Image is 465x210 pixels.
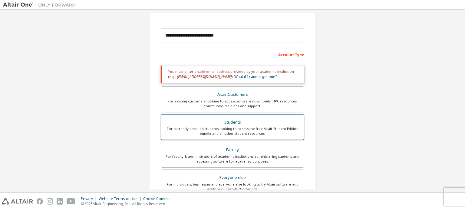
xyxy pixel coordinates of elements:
div: Students [165,118,300,127]
img: instagram.svg [47,198,53,205]
div: Altair Customers [165,90,300,99]
div: You must enter a valid email address provided by your academic institution (e.g., ). [161,66,304,83]
img: altair_logo.svg [2,198,33,205]
img: Altair One [3,2,79,8]
div: Cookie Consent [143,196,174,201]
div: For existing customers looking to access software downloads, HPC resources, community, trainings ... [165,99,300,108]
a: What if I cannot get one? [234,74,277,79]
div: For individuals, businesses and everyone else looking to try Altair software and explore our prod... [165,182,300,192]
div: For currently enrolled students looking to access the free Altair Student Edition bundle and all ... [165,126,300,136]
p: © 2025 Altair Engineering, Inc. All Rights Reserved. [81,201,174,206]
span: [EMAIL_ADDRESS][DOMAIN_NAME] [177,74,232,79]
img: youtube.svg [67,198,75,205]
img: facebook.svg [37,198,43,205]
img: linkedin.svg [57,198,63,205]
div: Everyone else [165,173,300,182]
div: For faculty & administrators of academic institutions administering students and accessing softwa... [165,154,300,164]
div: Account Type [161,50,304,59]
div: Privacy [81,196,99,201]
div: Website Terms of Use [99,196,143,201]
div: Faculty [165,146,300,154]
